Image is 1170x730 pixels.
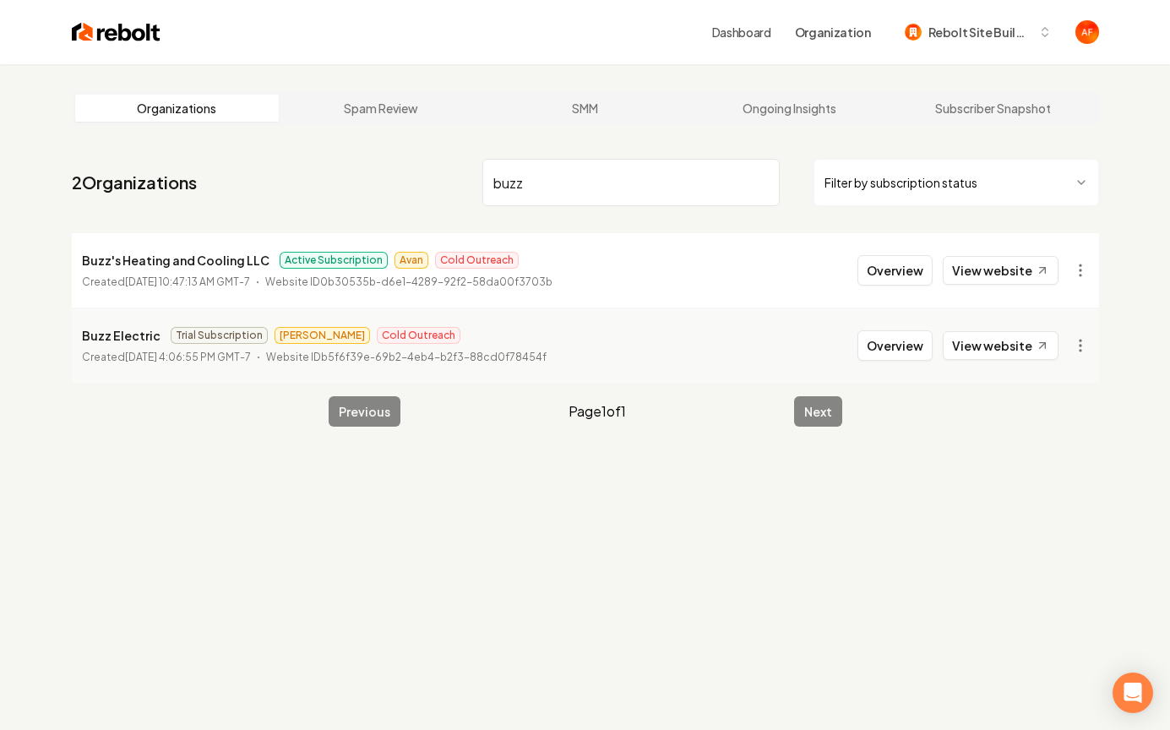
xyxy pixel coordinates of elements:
[275,327,370,344] span: [PERSON_NAME]
[928,24,1031,41] span: Rebolt Site Builder
[72,171,197,194] a: 2Organizations
[687,95,891,122] a: Ongoing Insights
[943,256,1058,285] a: View website
[266,349,547,366] p: Website ID b5f6f39e-69b2-4eb4-b2f3-88cd0f78454f
[1075,20,1099,44] img: Avan Fahimi
[125,351,251,363] time: [DATE] 4:06:55 PM GMT-7
[785,17,881,47] button: Organization
[569,401,626,422] span: Page 1 of 1
[905,24,922,41] img: Rebolt Site Builder
[943,331,1058,360] a: View website
[280,252,388,269] span: Active Subscription
[1113,673,1153,713] div: Open Intercom Messenger
[395,252,428,269] span: Avan
[82,349,251,366] p: Created
[82,274,250,291] p: Created
[75,95,280,122] a: Organizations
[483,95,688,122] a: SMM
[171,327,268,344] span: Trial Subscription
[279,95,483,122] a: Spam Review
[712,24,771,41] a: Dashboard
[377,327,460,344] span: Cold Outreach
[82,250,269,270] p: Buzz's Heating and Cooling LLC
[857,255,933,286] button: Overview
[125,275,250,288] time: [DATE] 10:47:13 AM GMT-7
[265,274,552,291] p: Website ID 0b30535b-d6e1-4289-92f2-58da00f3703b
[891,95,1096,122] a: Subscriber Snapshot
[435,252,519,269] span: Cold Outreach
[82,325,161,346] p: Buzz Electric
[72,20,161,44] img: Rebolt Logo
[1075,20,1099,44] button: Open user button
[857,330,933,361] button: Overview
[482,159,780,206] input: Search by name or ID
